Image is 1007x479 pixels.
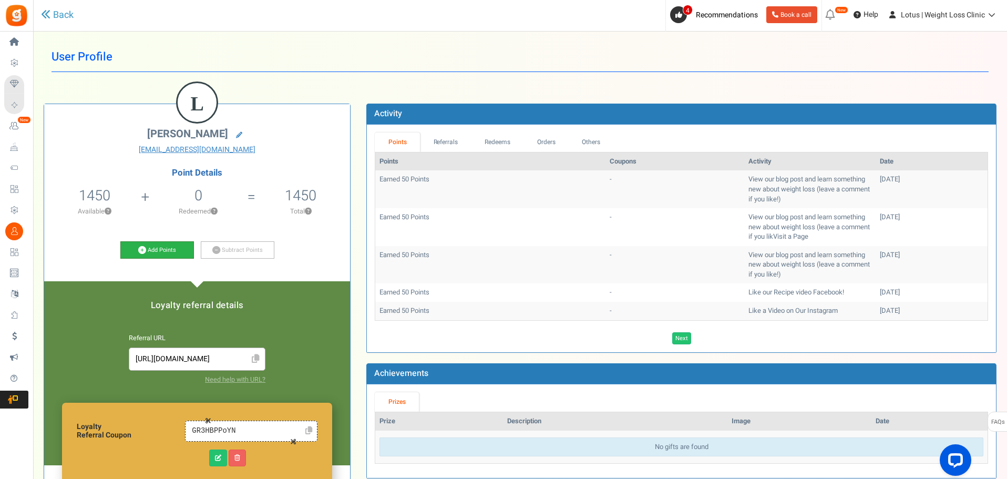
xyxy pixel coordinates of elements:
b: Achievements [374,367,428,380]
th: Image [727,412,871,431]
td: Earned 50 Points [375,208,605,246]
p: Redeemed [150,207,246,216]
a: Subtract Points [201,241,274,259]
h4: Point Details [44,168,350,178]
h5: Loyalty referral details [55,301,340,310]
span: Lotus | Weight Loss Clinic [901,9,985,21]
figcaption: L [178,83,217,124]
a: [EMAIL_ADDRESS][DOMAIN_NAME] [52,145,342,155]
h5: 0 [194,188,202,203]
td: Earned 50 Points [375,170,605,208]
th: Coupons [605,152,744,171]
h1: User Profile [52,42,989,72]
div: [DATE] [880,288,983,298]
span: 1450 [79,185,110,206]
a: Need help with URL? [205,375,265,384]
a: New [4,117,28,135]
a: Orders [523,133,569,152]
em: New [17,116,31,124]
span: [PERSON_NAME] [147,126,228,141]
th: Points [375,152,605,171]
button: ? [211,208,218,215]
td: - [605,170,744,208]
img: Gratisfaction [5,4,28,27]
a: Click to Copy [301,423,316,440]
td: Like a Video on Our Instagram [744,302,876,320]
a: Points [375,133,420,152]
h5: 1450 [285,188,316,203]
h6: Loyalty Referral Coupon [77,423,185,439]
button: ? [305,208,312,215]
h6: Referral URL [129,335,265,342]
td: Like our Recipe video Facebook! [744,283,876,302]
a: Others [569,133,614,152]
td: - [605,302,744,320]
p: Total [256,207,345,216]
td: Earned 50 Points [375,246,605,284]
a: Prizes [375,392,419,412]
th: Date [876,152,988,171]
div: [DATE] [880,250,983,260]
th: Activity [744,152,876,171]
span: FAQs [991,412,1005,432]
td: View our blog post and learn something new about weight loss (leave a comment if you like!) [744,246,876,284]
div: [DATE] [880,175,983,185]
a: Redeems [471,133,524,152]
td: - [605,283,744,302]
a: Next [672,332,691,345]
td: Earned 50 Points [375,283,605,302]
span: Click to Copy [247,350,264,369]
button: ? [105,208,111,215]
a: Referrals [420,133,471,152]
th: Date [871,412,988,431]
div: [DATE] [880,212,983,222]
span: Help [861,9,878,20]
a: Help [849,6,882,23]
th: Description [503,412,727,431]
td: Earned 50 Points [375,302,605,320]
a: Add Points [120,241,194,259]
span: 4 [683,5,693,15]
b: Activity [374,107,402,120]
td: - [605,208,744,246]
em: New [835,6,848,14]
a: Book a call [766,6,817,23]
td: View our blog post and learn something new about weight loss (leave a comment if you like!) [744,170,876,208]
div: No gifts are found [379,437,983,457]
td: - [605,246,744,284]
a: 4 Recommendations [670,6,762,23]
th: Prize [375,412,502,431]
span: Recommendations [696,9,758,21]
div: [DATE] [880,306,983,316]
p: Available [49,207,140,216]
td: View our blog post and learn something new about weight loss (leave a comment if you likVisit a Page [744,208,876,246]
